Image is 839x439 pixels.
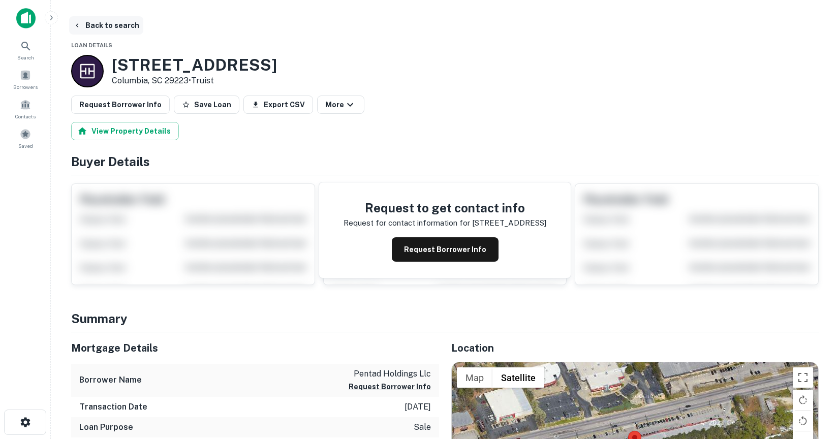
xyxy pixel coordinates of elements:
[472,217,546,229] p: [STREET_ADDRESS]
[71,152,819,171] h4: Buyer Details
[16,8,36,28] img: capitalize-icon.png
[451,340,819,356] h5: Location
[191,76,214,85] a: Truist
[317,96,364,114] button: More
[405,401,431,413] p: [DATE]
[3,66,48,93] a: Borrowers
[79,401,147,413] h6: Transaction Date
[71,340,439,356] h5: Mortgage Details
[793,411,813,431] button: Rotate map counterclockwise
[13,83,38,91] span: Borrowers
[344,217,470,229] p: Request for contact information for
[112,55,277,75] h3: [STREET_ADDRESS]
[112,75,277,87] p: Columbia, SC 29223 •
[243,96,313,114] button: Export CSV
[457,367,492,388] button: Show street map
[3,124,48,152] a: Saved
[79,374,142,386] h6: Borrower Name
[392,237,499,262] button: Request Borrower Info
[344,199,546,217] h4: Request to get contact info
[15,112,36,120] span: Contacts
[349,368,431,380] p: pentad holdings llc
[3,95,48,122] a: Contacts
[174,96,239,114] button: Save Loan
[17,53,34,61] span: Search
[79,421,133,433] h6: Loan Purpose
[414,421,431,433] p: sale
[71,122,179,140] button: View Property Details
[349,381,431,393] button: Request Borrower Info
[71,96,170,114] button: Request Borrower Info
[3,36,48,64] a: Search
[71,42,112,48] span: Loan Details
[18,142,33,150] span: Saved
[71,309,819,328] h4: Summary
[69,16,143,35] button: Back to search
[492,367,544,388] button: Show satellite imagery
[788,358,839,406] iframe: Chat Widget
